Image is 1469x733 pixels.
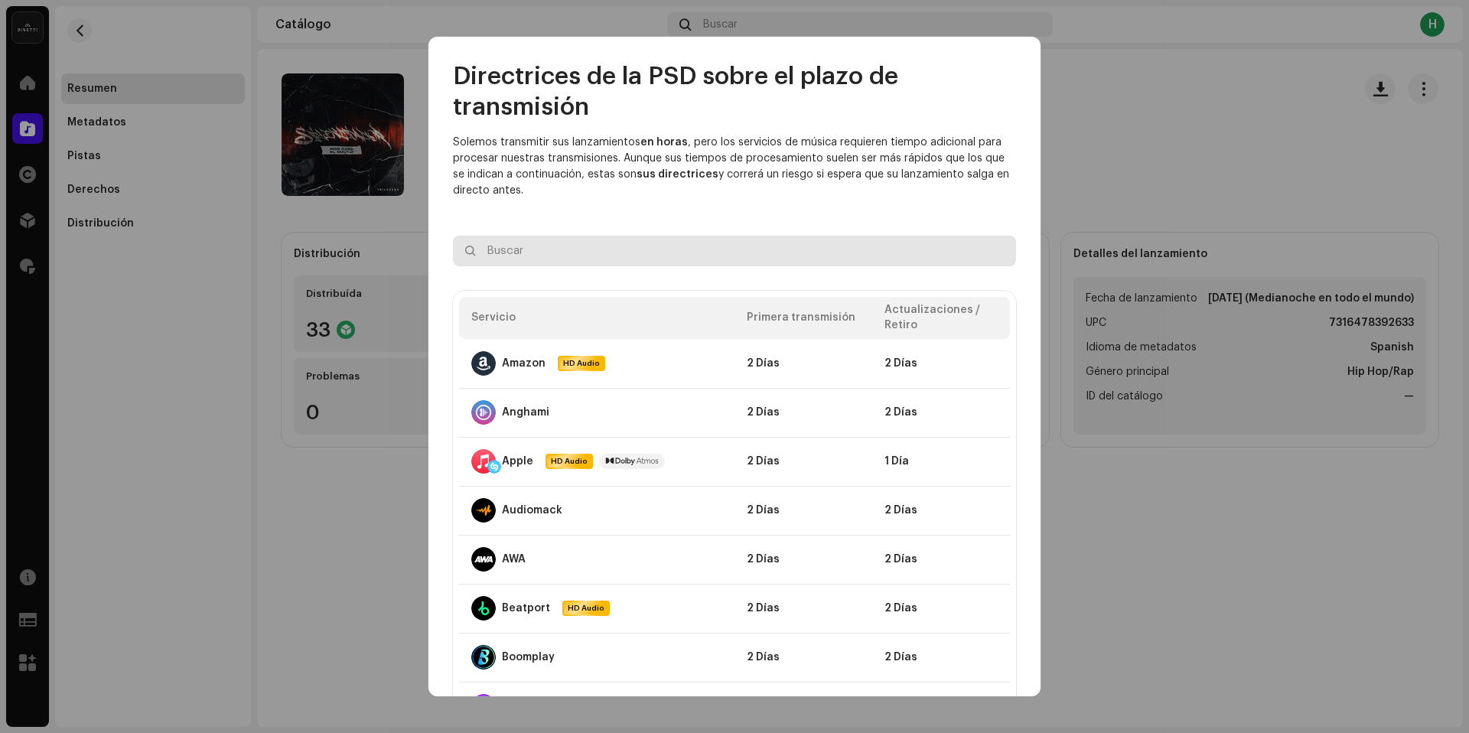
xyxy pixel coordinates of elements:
[872,437,1010,486] td: 1 Día
[637,169,718,180] b: sus directrices
[502,406,549,419] div: Anghami
[734,584,872,633] td: 2 Días
[872,486,1010,535] td: 2 Días
[502,651,555,663] div: Boomplay
[872,388,1010,437] td: 2 Días
[734,486,872,535] td: 2 Días
[734,388,872,437] td: 2 Días
[502,602,550,614] div: Beatport
[453,61,1016,122] h2: Directrices de la PSD sobre el plazo de transmisión
[502,553,526,565] div: AWA
[453,135,1016,199] p: Solemos transmitir sus lanzamientos , pero los servicios de música requieren tiempo adicional par...
[502,455,533,467] div: Apple
[872,584,1010,633] td: 2 Días
[872,297,1010,339] th: Actualizaciones / Retiro
[734,297,872,339] th: Primera transmisión
[502,357,546,370] div: Amazon
[640,137,688,148] b: en horas
[734,339,872,388] td: 2 Días
[872,339,1010,388] td: 2 Días
[734,682,872,731] td: 2 Días
[872,682,1010,731] td: 2 Días
[564,602,608,614] span: HD Audio
[547,455,591,467] span: HD Audio
[734,535,872,584] td: 2 Días
[502,504,562,516] div: Audiomack
[559,357,604,370] span: HD Audio
[459,297,734,339] th: Servicio
[872,633,1010,682] td: 2 Días
[453,236,1016,266] input: Buscar
[734,437,872,486] td: 2 Días
[734,633,872,682] td: 2 Días
[872,535,1010,584] td: 2 Días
